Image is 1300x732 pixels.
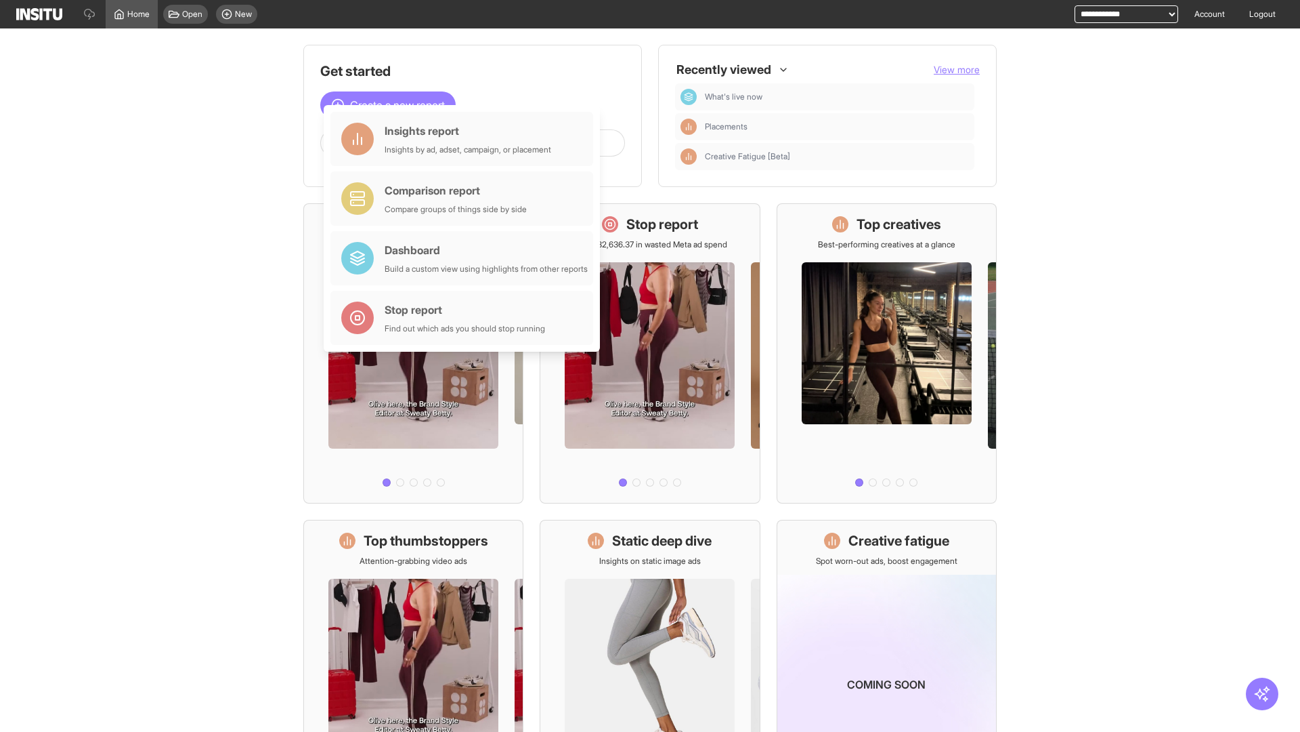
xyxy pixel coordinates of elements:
[127,9,150,20] span: Home
[857,215,941,234] h1: Top creatives
[705,121,747,132] span: Placements
[320,91,456,119] button: Create a new report
[934,63,980,77] button: View more
[16,8,62,20] img: Logo
[350,97,445,113] span: Create a new report
[680,119,697,135] div: Insights
[934,64,980,75] span: View more
[385,182,527,199] div: Comparison report
[680,89,697,105] div: Dashboard
[626,215,698,234] h1: Stop report
[705,91,969,102] span: What's live now
[385,144,551,155] div: Insights by ad, adset, campaign, or placement
[705,91,762,102] span: What's live now
[182,9,202,20] span: Open
[540,203,760,504] a: Stop reportSave £32,636.37 in wasted Meta ad spend
[303,203,523,504] a: What's live nowSee all active ads instantly
[364,531,488,550] h1: Top thumbstoppers
[385,242,588,258] div: Dashboard
[235,9,252,20] span: New
[320,62,625,81] h1: Get started
[385,264,588,274] div: Build a custom view using highlights from other reports
[680,148,697,165] div: Insights
[573,239,727,250] p: Save £32,636.37 in wasted Meta ad spend
[385,302,545,318] div: Stop report
[777,203,997,504] a: Top creativesBest-performing creatives at a glance
[705,121,969,132] span: Placements
[385,323,545,334] div: Find out which ads you should stop running
[360,556,467,567] p: Attention-grabbing video ads
[385,123,551,139] div: Insights report
[385,204,527,215] div: Compare groups of things side by side
[705,151,790,162] span: Creative Fatigue [Beta]
[818,239,955,250] p: Best-performing creatives at a glance
[612,531,712,550] h1: Static deep dive
[705,151,969,162] span: Creative Fatigue [Beta]
[599,556,701,567] p: Insights on static image ads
